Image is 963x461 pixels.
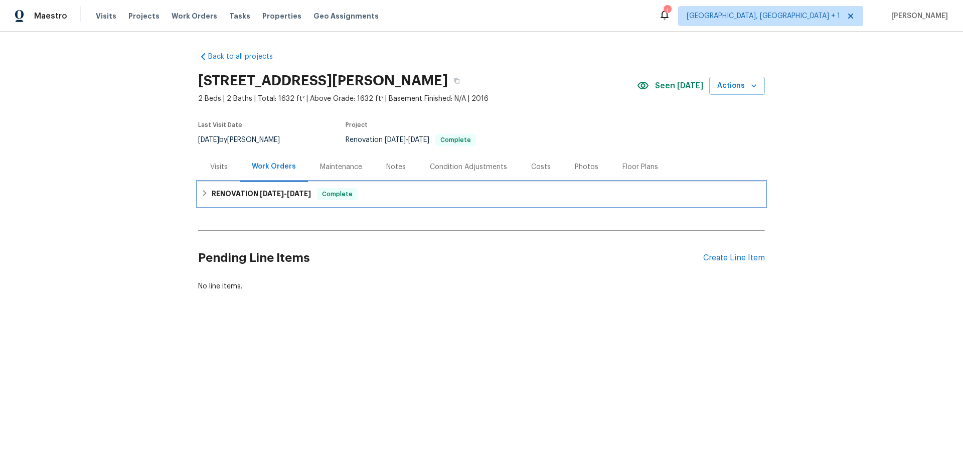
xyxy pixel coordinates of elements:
[212,188,311,200] h6: RENOVATION
[172,11,217,21] span: Work Orders
[229,13,250,20] span: Tasks
[198,136,219,143] span: [DATE]
[386,162,406,172] div: Notes
[622,162,658,172] div: Floor Plans
[318,189,357,199] span: Complete
[575,162,598,172] div: Photos
[385,136,429,143] span: -
[717,80,757,92] span: Actions
[664,6,671,16] div: 1
[198,235,703,281] h2: Pending Line Items
[408,136,429,143] span: [DATE]
[346,122,368,128] span: Project
[655,81,703,91] span: Seen [DATE]
[260,190,284,197] span: [DATE]
[198,182,765,206] div: RENOVATION [DATE]-[DATE]Complete
[198,52,294,62] a: Back to all projects
[709,77,765,95] button: Actions
[198,281,765,291] div: No line items.
[287,190,311,197] span: [DATE]
[34,11,67,21] span: Maestro
[210,162,228,172] div: Visits
[198,134,292,146] div: by [PERSON_NAME]
[260,190,311,197] span: -
[531,162,551,172] div: Costs
[252,162,296,172] div: Work Orders
[687,11,840,21] span: [GEOGRAPHIC_DATA], [GEOGRAPHIC_DATA] + 1
[262,11,301,21] span: Properties
[887,11,948,21] span: [PERSON_NAME]
[198,94,637,104] span: 2 Beds | 2 Baths | Total: 1632 ft² | Above Grade: 1632 ft² | Basement Finished: N/A | 2016
[313,11,379,21] span: Geo Assignments
[198,76,448,86] h2: [STREET_ADDRESS][PERSON_NAME]
[703,253,765,263] div: Create Line Item
[128,11,159,21] span: Projects
[96,11,116,21] span: Visits
[198,122,242,128] span: Last Visit Date
[430,162,507,172] div: Condition Adjustments
[320,162,362,172] div: Maintenance
[448,72,466,90] button: Copy Address
[346,136,476,143] span: Renovation
[385,136,406,143] span: [DATE]
[436,137,475,143] span: Complete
